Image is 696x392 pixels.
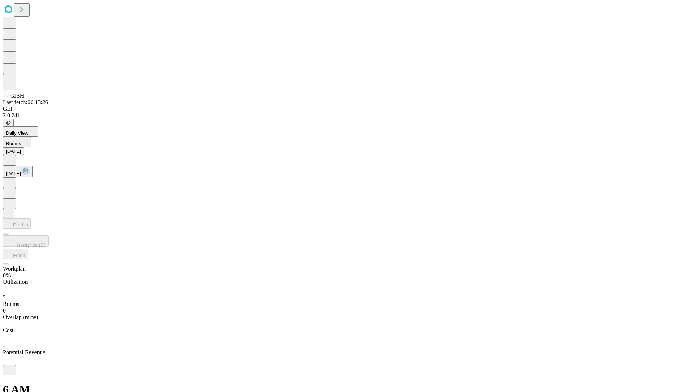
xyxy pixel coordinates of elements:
span: Rooms [6,141,21,146]
span: Last fetch: 06:13:26 [3,99,48,105]
span: 0% [3,272,11,278]
span: Cost [3,327,13,333]
span: Potential Revenue [3,349,45,355]
div: GEI [3,106,693,112]
span: - [3,320,5,327]
span: 2 [3,294,6,301]
span: @ [6,120,11,125]
div: 2.0.241 [3,112,693,119]
span: Overlap (mins) [3,314,38,320]
button: Rooms [3,137,31,147]
button: [DATE] [3,166,33,177]
button: [DATE] [3,147,24,155]
button: @ [3,119,14,126]
span: [DATE] [6,171,21,176]
span: Insights (0) [17,242,46,248]
span: Rooms [3,301,19,307]
button: Daily View [3,126,38,137]
span: 0 [3,307,6,314]
span: GJSH [10,93,24,99]
span: Utilization [3,279,28,285]
span: Daily View [6,130,28,136]
button: Predict [3,218,31,229]
span: Workplan [3,266,26,272]
span: - [3,343,5,349]
button: Insights (0) [3,235,49,247]
button: Fetch [3,249,28,259]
